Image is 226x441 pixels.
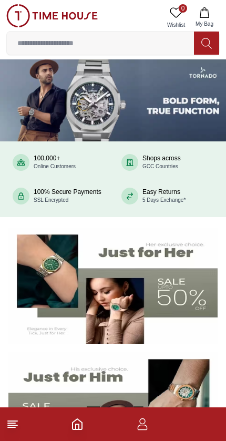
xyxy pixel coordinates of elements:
[163,21,189,29] span: Wishlist
[142,163,178,169] span: GCC Countries
[191,20,218,28] span: My Bag
[71,418,84,430] a: Home
[189,4,220,31] button: My Bag
[34,163,76,169] span: Online Customers
[163,4,189,31] a: 0Wishlist
[8,228,218,344] img: Women's Watches Banner
[142,197,186,203] span: 5 Days Exchange*
[179,4,187,13] span: 0
[6,4,98,27] img: ...
[142,155,181,170] div: Shops across
[34,197,68,203] span: SSL Encrypted
[142,188,186,204] div: Easy Returns
[34,155,76,170] div: 100,000+
[34,188,101,204] div: 100% Secure Payments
